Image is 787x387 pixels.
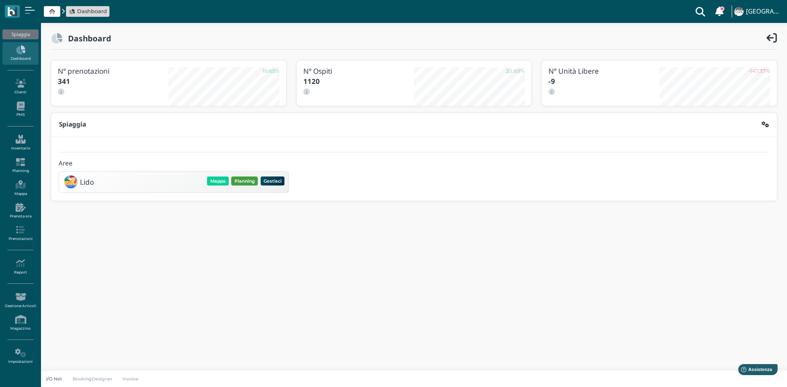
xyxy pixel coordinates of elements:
span: Dashboard [77,7,107,15]
a: Dashboard [69,7,107,15]
a: ... [GEOGRAPHIC_DATA] [733,2,782,21]
h2: Dashboard [63,34,111,43]
a: PMS [2,98,38,121]
b: Spiaggia [59,120,86,129]
b: 341 [58,77,70,86]
a: Inventario [2,131,38,154]
b: -9 [548,77,555,86]
img: ... [734,7,743,16]
span: Assistenza [24,7,54,13]
button: Gestisci [261,177,285,186]
a: Planning [2,154,38,177]
a: Dashboard [2,42,38,65]
a: Clienti [2,75,38,98]
iframe: Help widget launcher [729,362,780,380]
h4: [GEOGRAPHIC_DATA] [746,8,782,15]
h3: N° Unità Libere [548,67,659,75]
a: Prenotazioni [2,222,38,244]
div: Spiaggia [2,29,38,39]
img: logo [7,7,17,16]
button: Mappa [207,177,229,186]
h3: Lido [80,178,94,186]
h4: Aree [59,160,73,167]
a: Prenota ora [2,199,38,222]
b: 1120 [303,77,320,86]
h3: N° prenotazioni [58,67,168,75]
a: Mappa [2,177,38,199]
button: Planning [231,177,258,186]
h3: N° Ospiti [303,67,414,75]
